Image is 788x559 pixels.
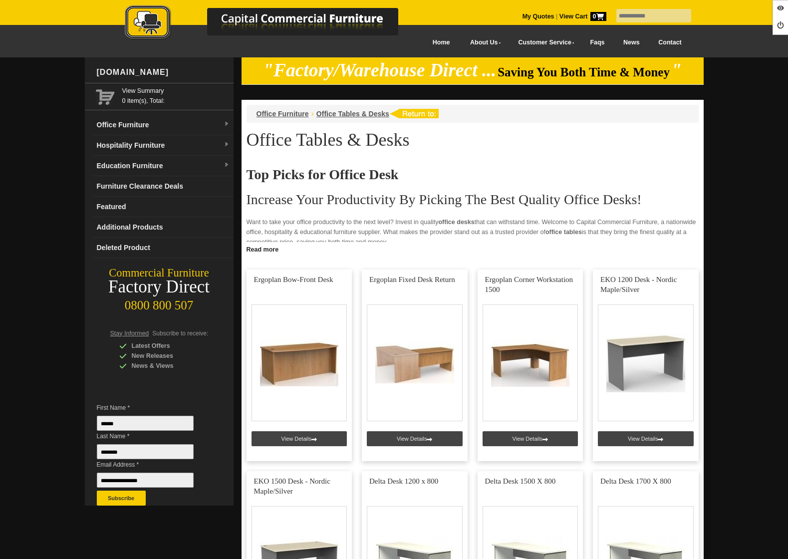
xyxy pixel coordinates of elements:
[224,162,230,168] img: dropdown
[224,121,230,127] img: dropdown
[85,293,234,312] div: 0800 800 507
[122,86,230,96] a: View Summary
[97,473,194,488] input: Email Address *
[97,444,194,459] input: Last Name *
[557,13,606,20] a: View Cart0
[97,403,209,413] span: First Name *
[581,31,614,54] a: Faqs
[614,31,649,54] a: News
[389,109,439,118] img: return to
[671,60,682,80] em: "
[93,135,234,156] a: Hospitality Furnituredropdown
[311,109,314,119] li: ›
[97,460,209,470] span: Email Address *
[93,197,234,217] a: Featured
[119,351,214,361] div: New Releases
[263,60,496,80] em: "Factory/Warehouse Direct ...
[507,31,580,54] a: Customer Service
[97,5,447,44] a: Capital Commercial Furniture Logo
[97,5,447,41] img: Capital Commercial Furniture Logo
[93,57,234,87] div: [DOMAIN_NAME]
[247,167,399,182] strong: Top Picks for Office Desk
[97,491,146,506] button: Subscribe
[498,65,670,79] span: Saving You Both Time & Money
[119,341,214,351] div: Latest Offers
[559,13,606,20] strong: View Cart
[93,217,234,238] a: Additional Products
[459,31,507,54] a: About Us
[247,217,699,247] p: Want to take your office productivity to the next level? Invest in quality that can withstand tim...
[247,192,699,207] h2: Increase Your Productivity By Picking The Best Quality Office Desks!
[110,330,149,337] span: Stay Informed
[316,110,389,118] a: Office Tables & Desks
[247,130,699,149] h1: Office Tables & Desks
[85,266,234,280] div: Commercial Furniture
[590,12,606,21] span: 0
[224,142,230,148] img: dropdown
[242,242,704,255] a: Click to read more
[545,229,582,236] strong: office tables
[152,330,208,337] span: Subscribe to receive:
[93,115,234,135] a: Office Furnituredropdown
[97,416,194,431] input: First Name *
[523,13,554,20] a: My Quotes
[438,219,474,226] strong: office desks
[93,156,234,176] a: Education Furnituredropdown
[119,361,214,371] div: News & Views
[85,280,234,294] div: Factory Direct
[97,431,209,441] span: Last Name *
[649,31,691,54] a: Contact
[93,176,234,197] a: Furniture Clearance Deals
[93,238,234,258] a: Deleted Product
[122,86,230,104] span: 0 item(s), Total:
[257,110,309,118] a: Office Furniture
